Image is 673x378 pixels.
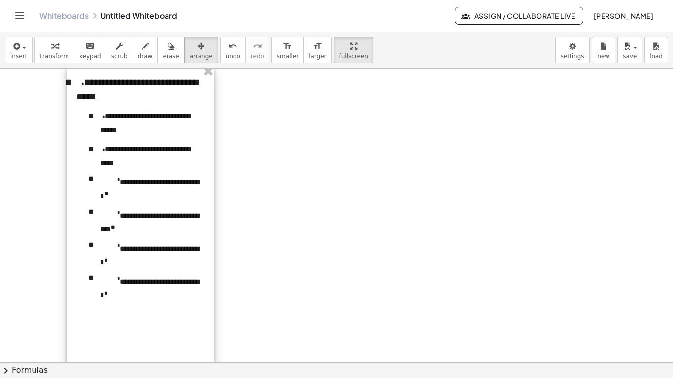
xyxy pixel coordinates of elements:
[339,53,368,60] span: fullscreen
[133,37,158,63] button: draw
[40,53,69,60] span: transform
[39,11,89,21] a: Whiteboards
[5,37,33,63] button: insert
[34,37,74,63] button: transform
[226,53,240,60] span: undo
[334,37,373,63] button: fullscreen
[157,37,184,63] button: erase
[163,53,179,60] span: erase
[74,37,106,63] button: keyboardkeypad
[593,11,653,20] span: [PERSON_NAME]
[455,7,583,25] button: Assign / Collaborate Live
[623,53,637,60] span: save
[228,40,237,52] i: undo
[12,8,28,24] button: Toggle navigation
[184,37,218,63] button: arrange
[10,53,27,60] span: insert
[313,40,322,52] i: format_size
[592,37,615,63] button: new
[561,53,584,60] span: settings
[644,37,668,63] button: load
[251,53,264,60] span: redo
[220,37,246,63] button: undoundo
[555,37,590,63] button: settings
[463,11,575,20] span: Assign / Collaborate Live
[283,40,292,52] i: format_size
[271,37,304,63] button: format_sizesmaller
[106,37,133,63] button: scrub
[303,37,332,63] button: format_sizelarger
[111,53,128,60] span: scrub
[245,37,269,63] button: redoredo
[650,53,663,60] span: load
[597,53,609,60] span: new
[585,7,661,25] button: [PERSON_NAME]
[617,37,642,63] button: save
[253,40,262,52] i: redo
[277,53,299,60] span: smaller
[309,53,326,60] span: larger
[85,40,95,52] i: keyboard
[138,53,153,60] span: draw
[79,53,101,60] span: keypad
[190,53,213,60] span: arrange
